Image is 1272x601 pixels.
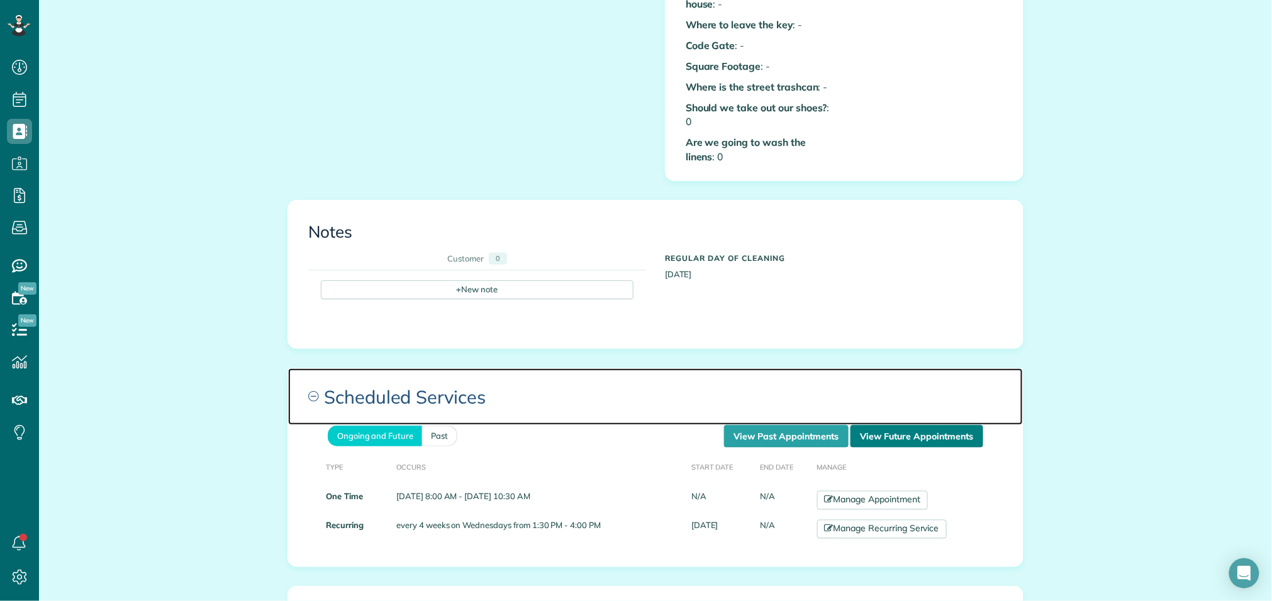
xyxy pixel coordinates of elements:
[457,284,462,295] span: +
[686,18,835,32] p: : -
[812,448,1004,486] th: Manage
[1229,558,1259,588] div: Open Intercom Messenger
[817,520,947,539] a: Manage Recurring Service
[686,101,827,114] b: Should we take out our shoes?
[18,314,36,327] span: New
[321,280,633,299] div: New note
[686,39,735,52] b: Code Gate
[817,491,928,510] a: Manage Appointment
[724,425,849,448] a: View Past Appointments
[18,282,36,295] span: New
[686,515,755,544] td: [DATE]
[686,136,806,163] b: Are we going to wash the linens
[489,253,507,265] div: 0
[326,521,364,531] strong: Recurring
[686,135,835,164] p: : 0
[686,60,761,72] b: Square Footage
[422,426,457,446] a: Past
[686,38,835,53] p: : -
[755,486,812,515] td: N/A
[656,248,1012,280] div: [DATE]
[686,80,835,94] p: : -
[665,254,1003,262] h5: Regular day of cleaning
[755,515,812,544] td: N/A
[447,253,484,265] div: Customer
[686,101,835,130] p: : 0
[686,448,755,486] th: Start Date
[307,448,391,486] th: Type
[686,486,755,515] td: N/A
[686,18,793,31] b: Where to leave the key
[391,486,686,515] td: [DATE] 8:00 AM - [DATE] 10:30 AM
[686,80,818,93] b: Where is the street trashcan
[391,515,686,544] td: every 4 weeks on Wednesdays from 1:30 PM - 4:00 PM
[851,425,983,448] a: View Future Appointments
[328,426,422,446] a: Ongoing and Future
[755,448,812,486] th: End Date
[288,368,1023,425] a: Scheduled Services
[686,59,835,74] p: : -
[391,448,686,486] th: Occurs
[326,492,363,502] strong: One Time
[308,223,1003,241] h3: Notes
